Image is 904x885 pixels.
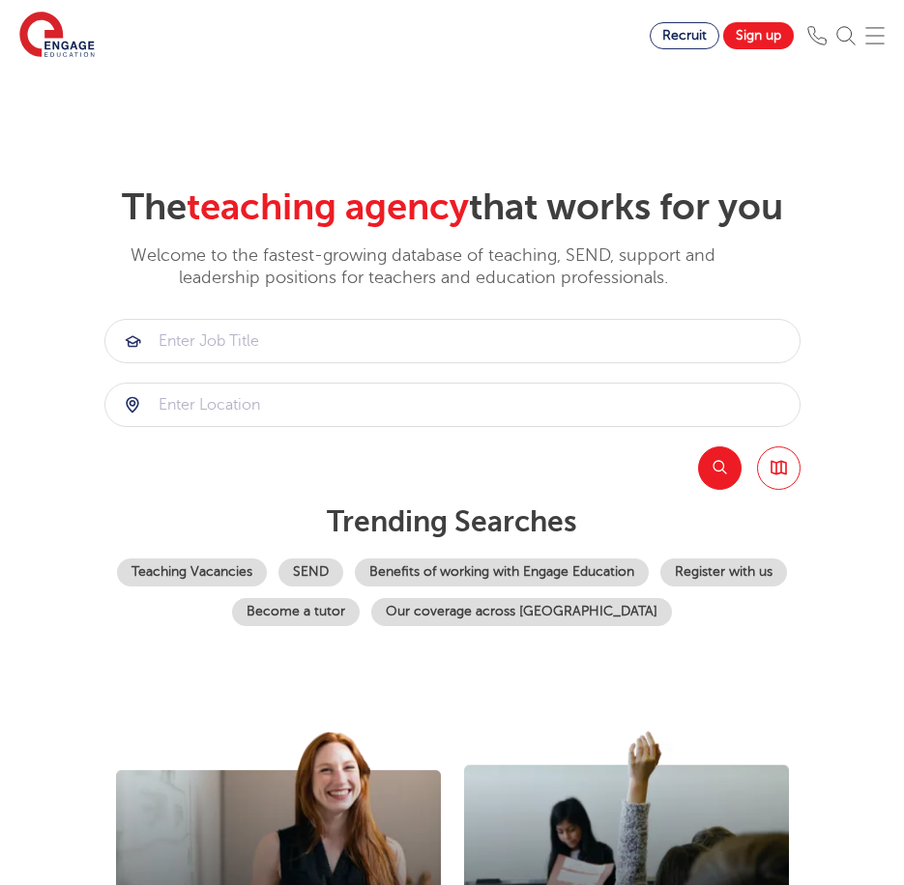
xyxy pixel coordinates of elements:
[865,26,885,45] img: Mobile Menu
[371,598,672,626] a: Our coverage across [GEOGRAPHIC_DATA]
[807,26,827,45] img: Phone
[662,28,707,43] span: Recruit
[104,244,743,290] p: Welcome to the fastest-growing database of teaching, SEND, support and leadership positions for t...
[698,446,742,490] button: Search
[104,319,801,363] div: Submit
[105,320,800,362] input: Submit
[723,22,794,49] a: Sign up
[660,558,787,586] a: Register with us
[19,12,95,60] img: Engage Education
[650,22,719,49] a: Recruit
[278,558,343,586] a: SEND
[836,26,856,45] img: Search
[187,186,469,228] span: teaching agency
[105,384,800,426] input: Submit
[117,558,267,586] a: Teaching Vacancies
[104,383,801,427] div: Submit
[232,598,360,626] a: Become a tutor
[104,504,801,539] p: Trending searches
[104,186,801,230] h2: The that works for you
[355,558,649,586] a: Benefits of working with Engage Education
